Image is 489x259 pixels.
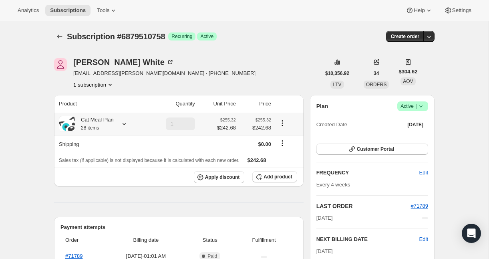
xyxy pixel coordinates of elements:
h2: Plan [316,102,328,110]
span: Billing date [108,236,184,244]
div: Cat Meal Plan [75,116,114,132]
h2: FREQUENCY [316,169,419,177]
button: $10,356.92 [320,68,354,79]
small: $255.32 [256,117,271,122]
button: Add product [252,171,297,182]
button: Shipping actions [276,139,289,148]
th: Quantity [147,95,197,113]
img: product img [59,117,75,131]
span: Add product [264,174,292,180]
span: | [416,103,417,109]
span: $10,356.92 [325,70,349,77]
span: $0.00 [258,141,271,147]
th: Price [238,95,274,113]
span: [DATE] [316,214,333,222]
button: Product actions [276,119,289,127]
span: AOV [403,79,413,84]
span: Active [200,33,213,40]
span: [DATE] [316,248,333,254]
h2: LAST ORDER [316,202,411,210]
button: Create order [386,31,424,42]
a: #71789 [411,203,428,209]
span: [EMAIL_ADDRESS][PERSON_NAME][DOMAIN_NAME] · [PHONE_NUMBER] [73,69,256,77]
span: Fulfillment [236,236,292,244]
button: Edit [415,166,433,179]
span: $242.68 [241,124,271,132]
button: Settings [439,5,476,16]
span: ORDERS [366,82,386,87]
span: Jacqueline White [54,58,67,71]
button: Edit [419,235,428,243]
span: Status [189,236,231,244]
button: Apply discount [194,171,245,183]
span: $242.68 [217,124,236,132]
button: Subscriptions [45,5,91,16]
button: [DATE] [402,119,428,130]
span: $242.68 [248,157,266,163]
span: Settings [452,7,471,14]
h2: NEXT BILLING DATE [316,235,419,243]
small: 28 items [81,125,99,131]
th: Unit Price [197,95,238,113]
h2: Payment attempts [60,223,297,231]
span: [DATE] [407,121,423,128]
div: [PERSON_NAME] White [73,58,174,66]
span: Analytics [18,7,39,14]
small: $255.32 [220,117,236,122]
span: Customer Portal [357,146,394,152]
button: Tools [92,5,122,16]
span: Recurring [171,33,192,40]
button: 34 [369,68,384,79]
th: Order [60,231,105,249]
span: Edit [419,169,428,177]
button: Customer Portal [316,144,428,155]
div: Open Intercom Messenger [462,224,481,243]
a: #71789 [65,253,83,259]
span: Subscriptions [50,7,86,14]
button: Help [401,5,437,16]
th: Shipping [54,135,147,153]
span: Created Date [316,121,347,129]
span: Subscription #6879510758 [67,32,165,41]
button: Subscriptions [54,31,65,42]
span: LTV [333,82,341,87]
button: Product actions [73,81,114,89]
span: Sales tax (if applicable) is not displayed because it is calculated with each new order. [59,158,239,163]
span: 34 [374,70,379,77]
span: Active [400,102,425,110]
button: Analytics [13,5,44,16]
span: $304.62 [398,68,417,76]
span: Create order [391,33,419,40]
span: Apply discount [205,174,240,180]
button: #71789 [411,202,428,210]
th: Product [54,95,147,113]
span: Help [414,7,425,14]
span: Tools [97,7,109,14]
span: Every 4 weeks [316,182,350,188]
